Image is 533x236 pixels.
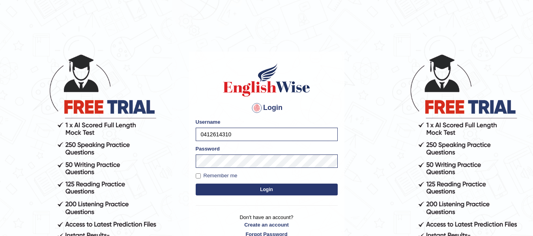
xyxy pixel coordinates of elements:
[196,102,338,114] h4: Login
[196,173,201,178] input: Remember me
[196,118,221,126] label: Username
[222,62,312,98] img: Logo of English Wise sign in for intelligent practice with AI
[196,184,338,195] button: Login
[196,172,238,180] label: Remember me
[196,221,338,229] a: Create an account
[196,145,220,152] label: Password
